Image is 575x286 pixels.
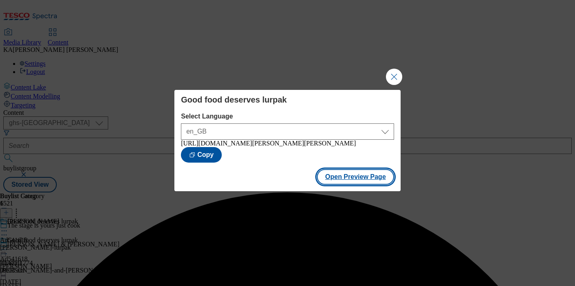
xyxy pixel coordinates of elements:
[181,147,222,163] button: Copy
[317,169,394,185] button: Open Preview Page
[174,90,401,191] div: Modal
[181,95,394,105] h4: Good food deserves lurpak
[181,113,394,120] label: Select Language
[181,140,394,147] div: [URL][DOMAIN_NAME][PERSON_NAME][PERSON_NAME]
[386,69,402,85] button: Close Modal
